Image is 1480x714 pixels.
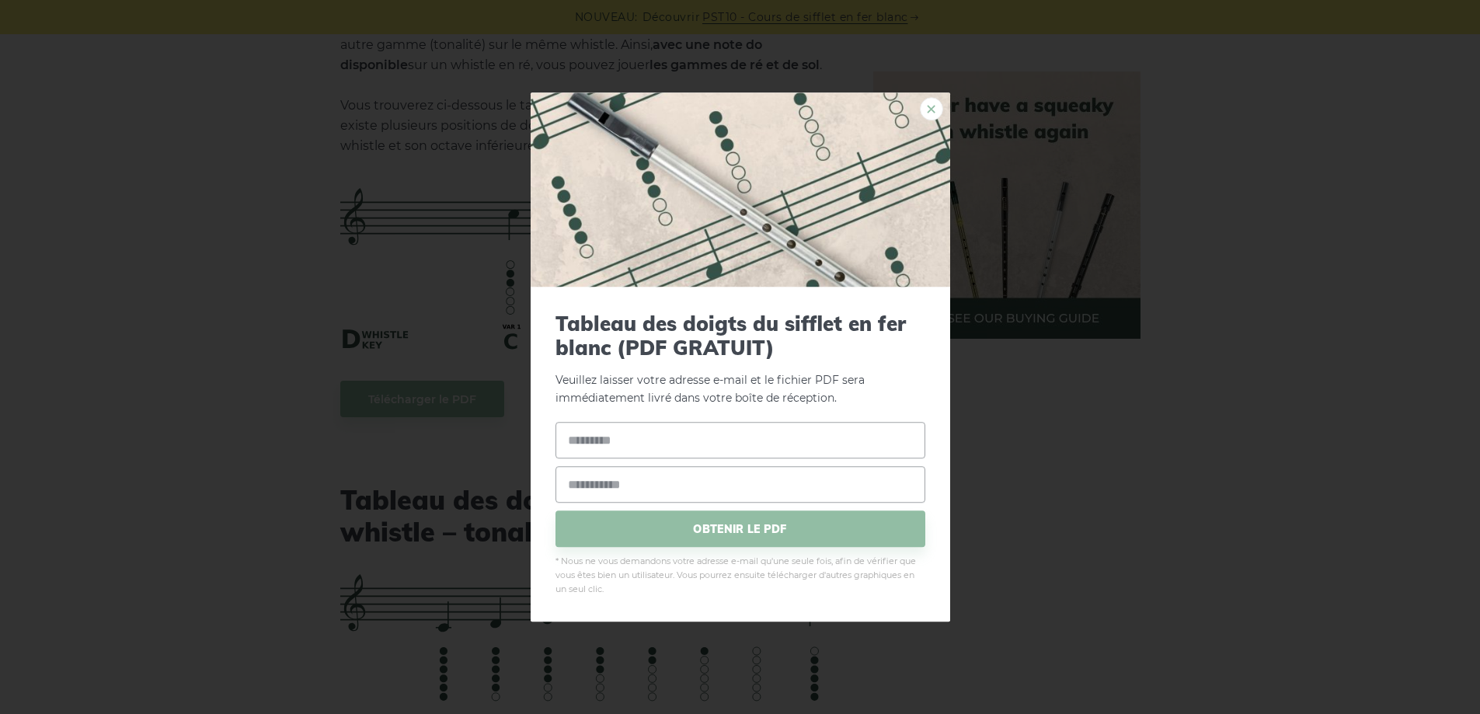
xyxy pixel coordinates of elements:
font: Tableau des doigts du sifflet en fer blanc (PDF GRATUIT) [555,311,906,360]
font: × [925,95,938,124]
img: Aperçu du tableau des doigts du sifflet en étain [531,92,950,287]
font: * Nous ne vous demandons votre adresse e-mail qu'une seule fois, afin de vérifier que vous êtes b... [555,556,916,595]
a: × [920,97,943,120]
font: Veuillez laisser votre adresse e-mail et le fichier PDF sera immédiatement livré dans votre boîte... [555,373,865,405]
font: OBTENIR LE PDF [693,522,786,536]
